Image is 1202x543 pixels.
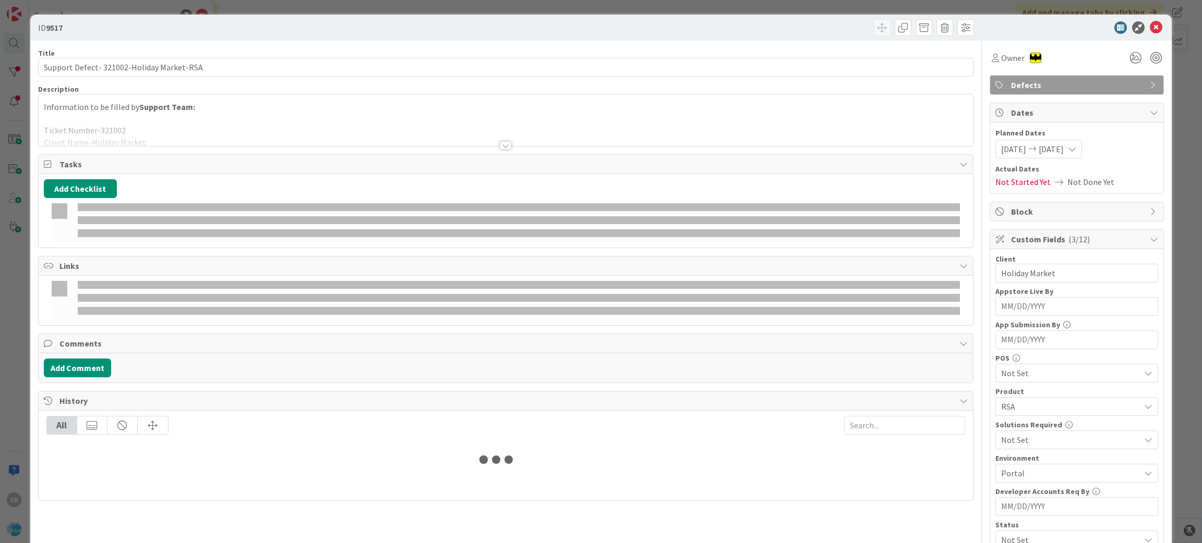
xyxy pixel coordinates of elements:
[38,84,79,94] span: Description
[995,254,1016,264] label: Client
[995,164,1158,175] span: Actual Dates
[1039,143,1064,155] span: [DATE]
[1001,367,1140,379] span: Not Set
[44,359,111,377] button: Add Comment
[44,179,117,198] button: Add Checklist
[995,128,1158,139] span: Planned Dates
[1068,234,1090,244] span: ( 3/12 )
[1001,331,1152,349] input: MM/DD/YYYY
[1001,498,1152,515] input: MM/DD/YYYY
[1001,52,1025,64] span: Owner
[1030,52,1041,64] img: AC
[995,488,1158,495] div: Developer Accounts Req By
[59,394,955,407] span: History
[1001,467,1140,479] span: Portal
[1011,79,1145,91] span: Defects
[995,454,1158,462] div: Environment
[995,354,1158,362] div: POS
[995,288,1158,295] div: Appstore Live By
[38,21,63,34] span: ID
[995,176,1051,188] span: Not Started Yet
[1001,434,1140,446] span: Not Set
[38,48,55,58] label: Title
[1001,400,1140,413] span: RSA
[47,416,77,434] div: All
[995,388,1158,395] div: Product
[46,22,63,33] b: 9517
[995,421,1158,428] div: Solutions Required
[1011,205,1145,218] span: Block
[59,260,955,272] span: Links
[1001,298,1152,315] input: MM/DD/YYYY
[995,321,1158,328] div: App Submission By
[59,158,955,170] span: Tasks
[1011,233,1145,245] span: Custom Fields
[38,58,974,77] input: type card name here...
[1011,106,1145,119] span: Dates
[1067,176,1114,188] span: Not Done Yet
[44,101,968,113] p: Information to be filled by
[59,337,955,350] span: Comments
[995,521,1158,528] div: Status
[1001,143,1026,155] span: [DATE]
[844,416,965,435] input: Search...
[139,102,195,112] strong: Support Team:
